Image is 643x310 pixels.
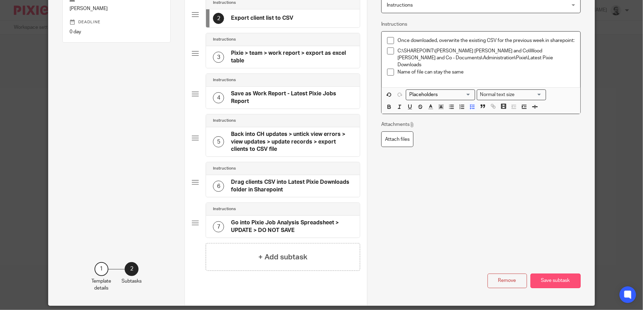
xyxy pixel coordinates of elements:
[407,91,471,98] input: Search for option
[213,136,224,147] div: 5
[477,89,546,100] div: Search for option
[213,52,224,63] div: 3
[213,118,236,123] h4: Instructions
[213,37,236,42] h4: Instructions
[398,37,575,44] p: Once downloaded, overwrite the existing CSV for the previous week in sharepoint:
[213,181,224,192] div: 6
[530,274,581,289] button: Save subtask
[398,69,575,76] p: Name of file can stay the same
[231,179,352,193] h4: Drag clients CSV into Latest Pixie Downloads folder in Sharepoint
[479,91,516,98] span: Normal text size
[213,221,224,232] div: 7
[125,262,139,276] div: 2
[406,89,475,100] div: Placeholders
[70,5,163,12] p: [PERSON_NAME]
[70,28,163,35] p: 0 day
[381,21,407,28] label: Instructions
[398,48,575,69] p: C:\SHAREPOINT\[PERSON_NAME] [PERSON_NAME] and Co\Wood [PERSON_NAME] and Co - Documents\Administra...
[231,15,293,22] h4: Export client list to CSV
[381,121,415,128] p: Attachments
[213,166,236,171] h4: Instructions
[258,252,307,262] h4: + Add subtask
[70,19,163,25] p: Deadline
[231,90,352,105] h4: Save as Work Report - Latest Pixie Jobs Report
[381,131,413,147] label: Attach files
[387,3,413,8] span: Instructions
[231,131,352,153] h4: Back into CH updates > untick view errors > view updates > update records > export clients to CSV...
[477,89,546,100] div: Text styles
[213,92,224,103] div: 4
[406,89,475,100] div: Search for option
[213,13,224,24] div: 2
[517,91,542,98] input: Search for option
[91,278,111,292] p: Template details
[488,274,527,289] button: Remove
[122,278,142,285] p: Subtasks
[231,219,352,234] h4: Go into Pixie Job Analysis Spreadsheet > UPDATE > DO NOT SAVE
[213,206,236,212] h4: Instructions
[231,50,352,64] h4: Pixie > team > work report > export as excel table
[213,77,236,83] h4: Instructions
[95,262,108,276] div: 1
